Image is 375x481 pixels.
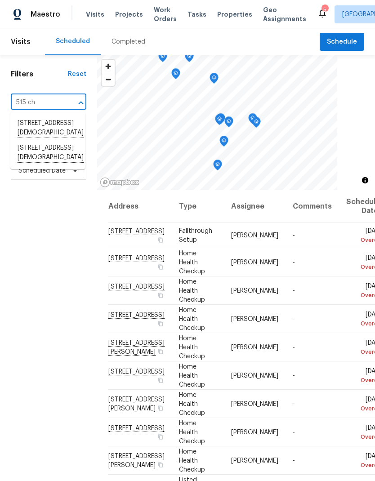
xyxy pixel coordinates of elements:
[112,37,145,46] div: Completed
[231,287,278,294] span: [PERSON_NAME]
[293,316,295,322] span: -
[108,453,165,468] span: [STREET_ADDRESS][PERSON_NAME]
[158,51,167,65] div: Map marker
[156,236,165,244] button: Copy Address
[86,10,104,19] span: Visits
[231,232,278,239] span: [PERSON_NAME]
[97,55,337,190] canvas: Map
[156,404,165,412] button: Copy Address
[179,307,205,331] span: Home Health Checkup
[179,228,212,243] span: Fallthrough Setup
[11,32,31,52] span: Visits
[102,73,115,86] button: Zoom out
[179,278,205,303] span: Home Health Checkup
[115,10,143,19] span: Projects
[320,33,364,51] button: Schedule
[231,344,278,350] span: [PERSON_NAME]
[68,70,86,79] div: Reset
[156,319,165,327] button: Copy Address
[231,401,278,407] span: [PERSON_NAME]
[293,259,295,265] span: -
[171,68,180,82] div: Map marker
[185,51,194,65] div: Map marker
[286,190,339,223] th: Comments
[252,117,261,131] div: Map marker
[231,259,278,265] span: [PERSON_NAME]
[293,372,295,379] span: -
[156,291,165,299] button: Copy Address
[18,166,66,175] span: Scheduled Date
[224,116,233,130] div: Map marker
[231,316,278,322] span: [PERSON_NAME]
[293,232,295,239] span: -
[31,10,60,19] span: Maestro
[215,114,224,128] div: Map marker
[187,11,206,18] span: Tasks
[213,160,222,174] div: Map marker
[179,448,205,472] span: Home Health Checkup
[179,420,205,444] span: Home Health Checkup
[210,73,219,87] div: Map marker
[156,460,165,468] button: Copy Address
[327,36,357,48] span: Schedule
[11,70,68,79] h1: Filters
[102,60,115,73] button: Zoom in
[321,5,328,14] div: 5
[108,190,172,223] th: Address
[179,392,205,416] span: Home Health Checkup
[179,335,205,359] span: Home Health Checkup
[231,429,278,435] span: [PERSON_NAME]
[293,287,295,294] span: -
[219,136,228,150] div: Map marker
[248,113,257,127] div: Map marker
[216,113,225,127] div: Map marker
[156,376,165,384] button: Copy Address
[263,5,306,23] span: Geo Assignments
[179,250,205,274] span: Home Health Checkup
[217,10,252,19] span: Properties
[100,177,139,187] a: Mapbox homepage
[172,190,224,223] th: Type
[56,37,90,46] div: Scheduled
[156,347,165,355] button: Copy Address
[11,96,61,110] input: Search for an address...
[231,457,278,463] span: [PERSON_NAME]
[293,429,295,435] span: -
[154,5,177,23] span: Work Orders
[360,175,371,186] button: Toggle attribution
[179,363,205,387] span: Home Health Checkup
[293,457,295,463] span: -
[362,175,368,185] span: Toggle attribution
[293,344,295,350] span: -
[224,190,286,223] th: Assignee
[231,372,278,379] span: [PERSON_NAME]
[75,97,87,109] button: Close
[156,263,165,271] button: Copy Address
[156,432,165,441] button: Copy Address
[293,401,295,407] span: -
